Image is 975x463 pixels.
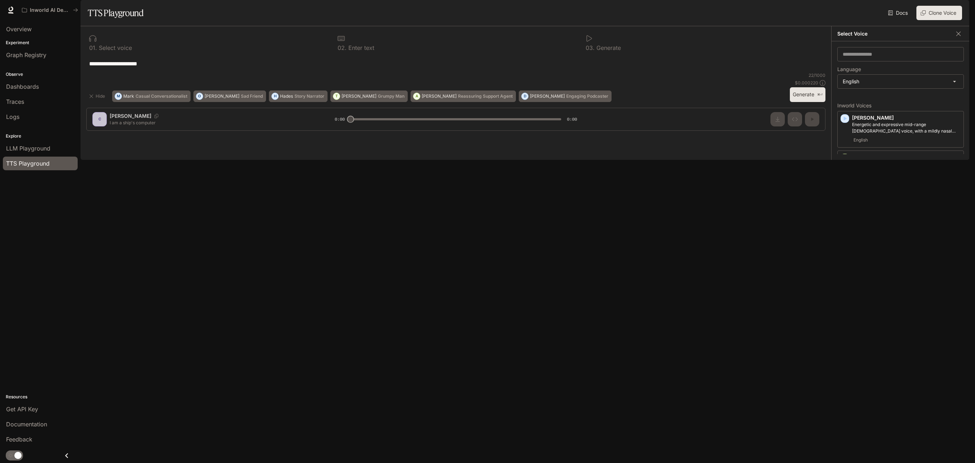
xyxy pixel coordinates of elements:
[347,45,374,51] p: Enter text
[838,75,963,88] div: English
[837,103,964,108] p: Inworld Voices
[852,114,961,121] p: [PERSON_NAME]
[280,94,293,98] p: Hades
[378,94,404,98] p: Grumpy Man
[205,94,239,98] p: [PERSON_NAME]
[852,154,961,161] p: [PERSON_NAME]
[342,94,376,98] p: [PERSON_NAME]
[115,91,122,102] div: M
[458,94,513,98] p: Reassuring Support Agent
[522,91,528,102] div: D
[566,94,608,98] p: Engaging Podcaster
[790,87,825,102] button: Generate⌘⏎
[852,136,869,144] span: English
[519,91,612,102] button: D[PERSON_NAME]Engaging Podcaster
[795,80,818,86] p: $ 0.000220
[89,45,97,51] p: 0 1 .
[837,67,861,72] p: Language
[852,121,961,134] p: Energetic and expressive mid-range male voice, with a mildly nasal quality
[586,45,595,51] p: 0 3 .
[809,72,825,78] p: 22 / 1000
[330,91,408,102] button: T[PERSON_NAME]Grumpy Man
[338,45,347,51] p: 0 2 .
[817,93,823,97] p: ⌘⏎
[916,6,962,20] button: Clone Voice
[887,6,911,20] a: Docs
[112,91,191,102] button: MMarkCasual Conversationalist
[136,94,187,98] p: Casual Conversationalist
[272,91,278,102] div: H
[123,94,134,98] p: Mark
[269,91,328,102] button: HHadesStory Narrator
[595,45,621,51] p: Generate
[241,94,263,98] p: Sad Friend
[530,94,565,98] p: [PERSON_NAME]
[86,91,109,102] button: Hide
[333,91,340,102] div: T
[413,91,420,102] div: A
[294,94,324,98] p: Story Narrator
[97,45,132,51] p: Select voice
[193,91,266,102] button: O[PERSON_NAME]Sad Friend
[30,7,70,13] p: Inworld AI Demos
[422,94,457,98] p: [PERSON_NAME]
[19,3,81,17] button: All workspaces
[88,6,143,20] h1: TTS Playground
[196,91,203,102] div: O
[411,91,516,102] button: A[PERSON_NAME]Reassuring Support Agent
